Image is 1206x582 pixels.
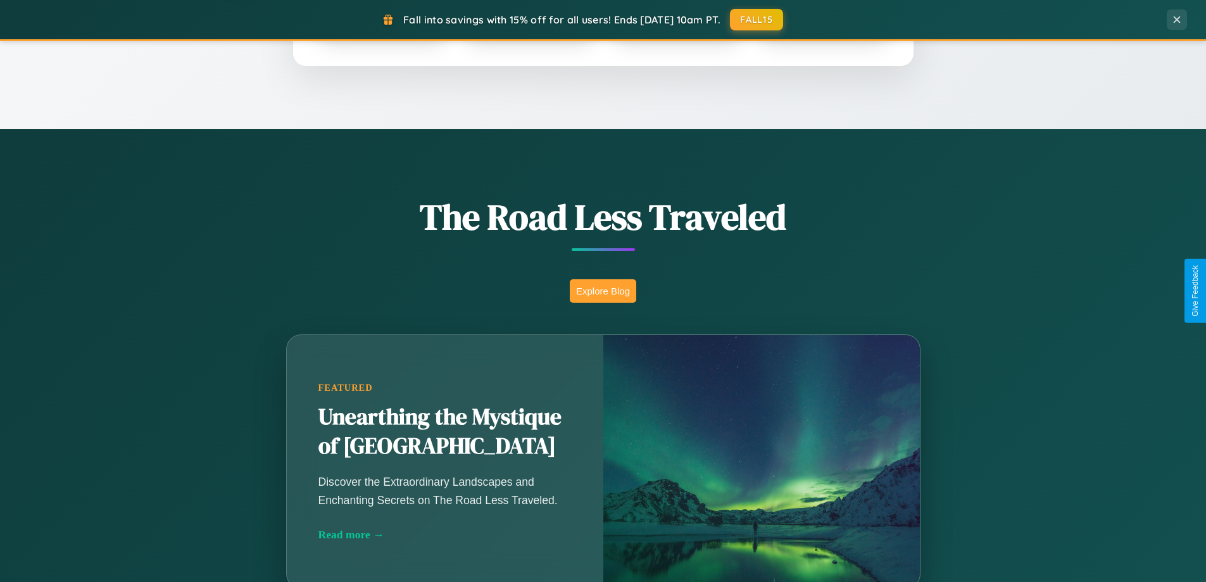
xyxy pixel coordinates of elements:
span: Fall into savings with 15% off for all users! Ends [DATE] 10am PT. [403,13,720,26]
button: Explore Blog [570,279,636,303]
h2: Unearthing the Mystique of [GEOGRAPHIC_DATA] [318,403,572,461]
div: Read more → [318,528,572,541]
button: FALL15 [730,9,783,30]
p: Discover the Extraordinary Landscapes and Enchanting Secrets on The Road Less Traveled. [318,473,572,509]
div: Give Feedback [1191,265,1200,317]
div: Featured [318,383,572,393]
h1: The Road Less Traveled [223,193,983,241]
